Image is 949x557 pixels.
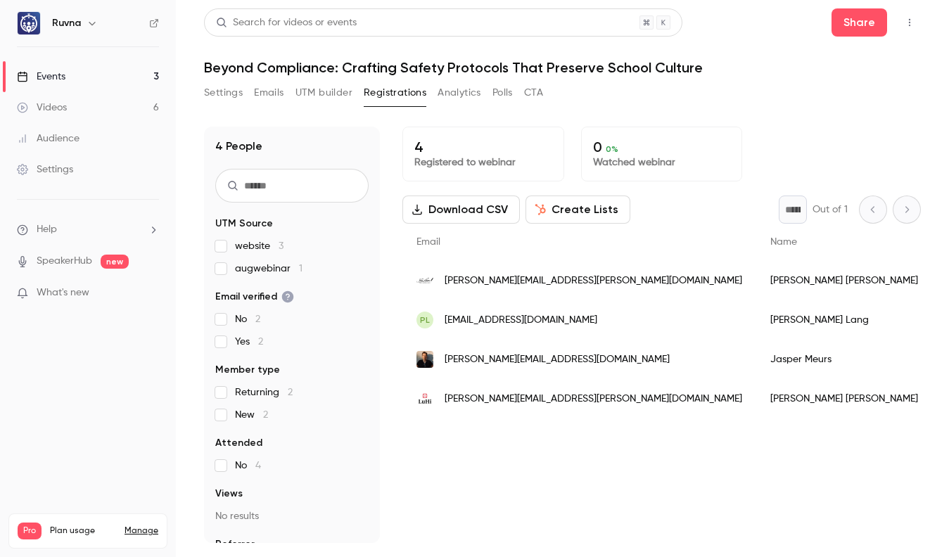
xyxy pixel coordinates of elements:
span: augwebinar [235,262,302,276]
div: Videos [17,101,67,115]
span: 2 [255,314,260,324]
div: Audience [17,132,79,146]
button: UTM builder [295,82,352,104]
button: Analytics [438,82,481,104]
h6: Ruvna [52,16,81,30]
div: [PERSON_NAME] [PERSON_NAME] [756,261,932,300]
span: 4 [255,461,261,470]
span: [EMAIL_ADDRESS][DOMAIN_NAME] [445,313,597,328]
img: jaspermeurs.com [416,351,433,368]
span: [PERSON_NAME][EMAIL_ADDRESS][DOMAIN_NAME] [445,352,670,367]
span: Name [770,237,797,247]
span: Attended [215,436,262,450]
span: website [235,239,284,253]
span: New [235,408,268,422]
h1: 4 People [215,138,262,155]
button: Registrations [364,82,426,104]
li: help-dropdown-opener [17,222,159,237]
p: Watched webinar [593,155,731,169]
span: No [235,312,260,326]
div: Jasper Meurs [756,340,932,379]
p: 4 [414,139,552,155]
span: [PERSON_NAME][EMAIL_ADDRESS][PERSON_NAME][DOMAIN_NAME] [445,392,742,406]
span: 2 [258,337,263,347]
span: Email [416,237,440,247]
img: Ruvna [18,12,40,34]
div: Search for videos or events [216,15,357,30]
a: SpeakerHub [37,254,92,269]
span: Plan usage [50,525,116,537]
button: Emails [254,82,284,104]
span: 0 % [606,144,618,154]
div: [PERSON_NAME] Lang [756,300,932,340]
p: 0 [593,139,731,155]
span: What's new [37,286,89,300]
span: PL [420,314,430,326]
span: [PERSON_NAME][EMAIL_ADDRESS][PERSON_NAME][DOMAIN_NAME] [445,274,742,288]
p: No results [215,509,369,523]
button: Create Lists [526,196,630,224]
span: 2 [263,410,268,420]
div: [PERSON_NAME] [PERSON_NAME] [756,379,932,418]
span: 2 [288,388,293,397]
button: Download CSV [402,196,520,224]
span: No [235,459,261,473]
img: luhi.org [416,390,433,407]
div: Events [17,70,65,84]
span: Email verified [215,290,294,304]
span: Member type [215,363,280,377]
span: 3 [279,241,284,251]
img: johnadamsacademy.org [416,272,433,289]
span: Referrer [215,537,255,551]
span: Views [215,487,243,501]
iframe: Noticeable Trigger [142,287,159,300]
p: Out of 1 [813,203,848,217]
button: CTA [524,82,543,104]
button: Share [832,8,887,37]
a: Manage [125,525,158,537]
div: Settings [17,162,73,177]
button: Polls [492,82,513,104]
span: Returning [235,385,293,399]
span: Help [37,222,57,237]
span: Yes [235,335,263,349]
span: 1 [299,264,302,274]
h1: Beyond Compliance: Crafting Safety Protocols That Preserve School Culture [204,59,921,76]
span: new [101,255,129,269]
span: UTM Source [215,217,273,231]
p: Registered to webinar [414,155,552,169]
span: Pro [18,523,42,539]
button: Settings [204,82,243,104]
